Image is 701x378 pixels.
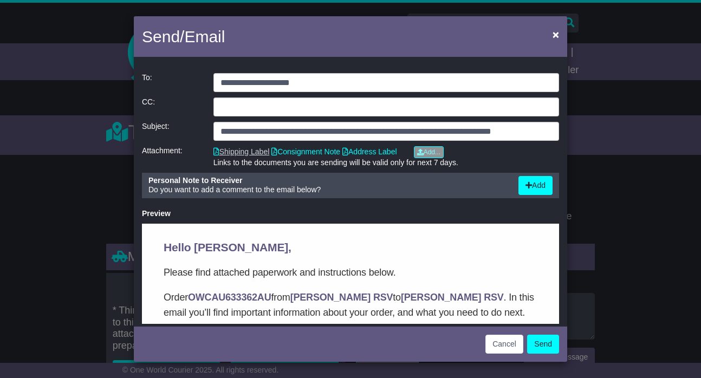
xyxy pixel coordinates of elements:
strong: Step : Shipping Labels [22,218,127,229]
div: Links to the documents you are sending will be valid only for next 7 days. [213,158,559,167]
span: 2 [42,323,48,334]
button: Add [518,176,553,195]
h3: Important Steps [22,154,395,170]
strong: Step : Consignment Note [22,323,138,334]
strong: [PERSON_NAME] RSV [148,68,251,79]
a: Add... [414,146,444,158]
a: Shipping Label [213,147,270,156]
span: × [553,28,559,41]
div: Preview [142,209,559,218]
b: Important: [22,264,69,275]
p: Please find attached paperwork and instructions below. [22,41,395,56]
span: 1 [42,218,48,229]
p: Order from to . In this email you’ll find important information about your order, and what you ne... [22,66,395,96]
div: Personal Note to Receiver [148,176,508,185]
strong: before the scheduled pickup on [DATE] [110,190,288,201]
a: Consignment Note [271,147,340,156]
a: Address Label [342,147,397,156]
p: To ensure a smooth pick-up, and to keep your order on schedule, please complete this step-by-step... [22,173,395,203]
button: Close [547,23,564,45]
strong: [PERSON_NAME] RSV [259,68,362,79]
h4: Send/Email [142,24,225,49]
div: What's Next? [11,114,395,132]
div: Attachment: [137,146,208,167]
a: Download Labels [22,287,108,308]
div: To: [137,73,208,92]
div: CC: [137,97,208,116]
div: Do you want to add a comment to the email below? [143,176,513,195]
strong: OWCAU633362AU [46,68,129,79]
p: Download, print, sign and date the consignment note using the button below. Give the signed and d... [22,336,395,367]
span: Hello [PERSON_NAME], [22,17,150,30]
p: Download and print the shipping labels using the button below. Then affix this label firmly to th... [22,231,395,277]
div: Subject: [137,122,208,141]
button: Cancel [485,335,523,354]
button: Send [527,335,559,354]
